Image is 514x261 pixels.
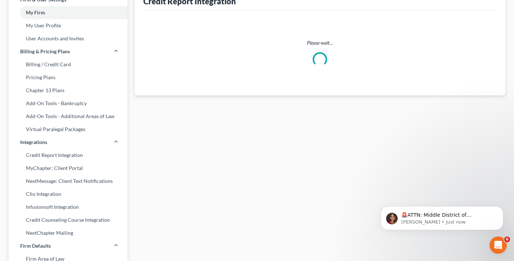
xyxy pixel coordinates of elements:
[9,97,128,110] a: Add-On Tools - Bankruptcy
[9,136,128,149] a: Integrations
[9,6,128,19] a: My Firm
[20,242,51,249] span: Firm Defaults
[9,19,128,32] a: My User Profile
[9,58,128,71] a: Billing / Credit Card
[9,45,128,58] a: Billing & Pricing Plans
[20,139,47,146] span: Integrations
[9,188,128,201] a: Clio Integration
[9,84,128,97] a: Chapter 13 Plans
[9,201,128,213] a: Infusionsoft Integration
[9,226,128,239] a: NextChapter Mailing
[504,237,510,242] span: 6
[9,213,128,226] a: Credit Counseling Course Integration
[9,110,128,123] a: Add-On Tools - Additional Areas of Law
[20,48,70,55] span: Billing & Pricing Plans
[9,175,128,188] a: NextMessage: Client Text Notifications
[9,123,128,136] a: Virtual Paralegal Packages
[9,32,128,45] a: User Accounts and Invites
[9,162,128,175] a: MyChapter: Client Portal
[370,191,514,242] iframe: Intercom notifications message
[9,71,128,84] a: Pricing Plans
[9,239,128,252] a: Firm Defaults
[490,237,507,254] iframe: Intercom live chat
[9,149,128,162] a: Credit Report Integration
[149,39,491,46] p: Please wait...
